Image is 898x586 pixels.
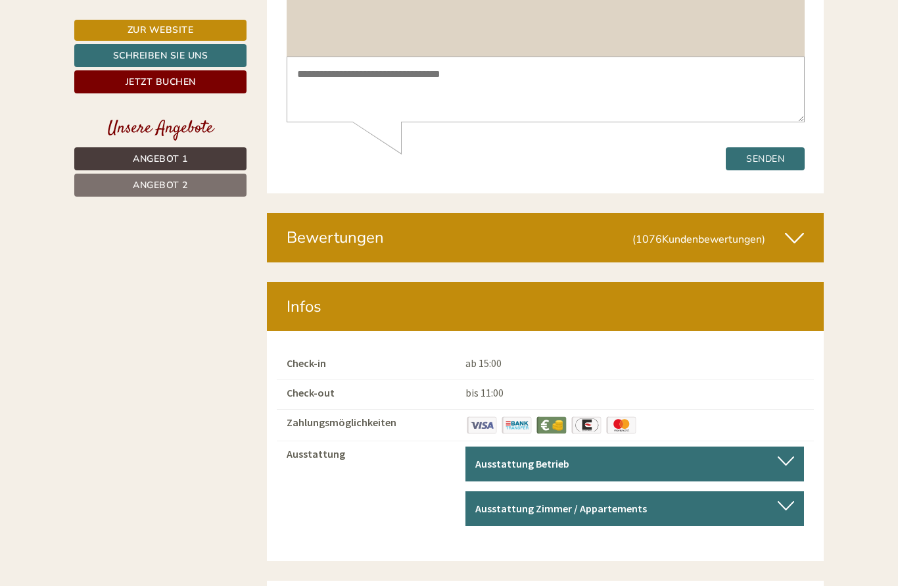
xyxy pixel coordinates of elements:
div: [DATE] [235,10,283,32]
b: Ausstattung Betrieb [475,457,569,470]
a: Zur Website [74,20,247,41]
a: Jetzt buchen [74,70,247,93]
b: Ausstattung Zimmer / Appartements [475,502,647,515]
img: Banküberweisung [500,415,533,435]
div: ab 15:00 [456,356,814,371]
label: Zahlungsmöglichkeiten [287,415,396,430]
span: Angebot 1 [133,153,188,165]
small: 21:12 [20,64,202,73]
small: (1076 ) [632,232,765,247]
span: Angebot 2 [133,179,188,191]
div: Infos [267,282,824,331]
label: Ausstattung [287,447,345,462]
div: Unsere Angebote [74,116,247,141]
img: Maestro [605,415,638,435]
label: Check-in [287,356,326,371]
div: bis 11:00 [456,385,814,401]
div: Bewertungen [267,213,824,262]
button: Senden [439,347,518,370]
img: Visa [465,415,498,435]
img: Barzahlung [535,415,568,435]
label: Check-out [287,385,335,401]
span: Kundenbewertungen [662,232,762,247]
a: Schreiben Sie uns [74,44,247,67]
div: [GEOGRAPHIC_DATA] [20,38,202,49]
div: Guten Tag, wie können wir Ihnen helfen? [10,36,209,76]
img: EuroCard [570,415,603,435]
